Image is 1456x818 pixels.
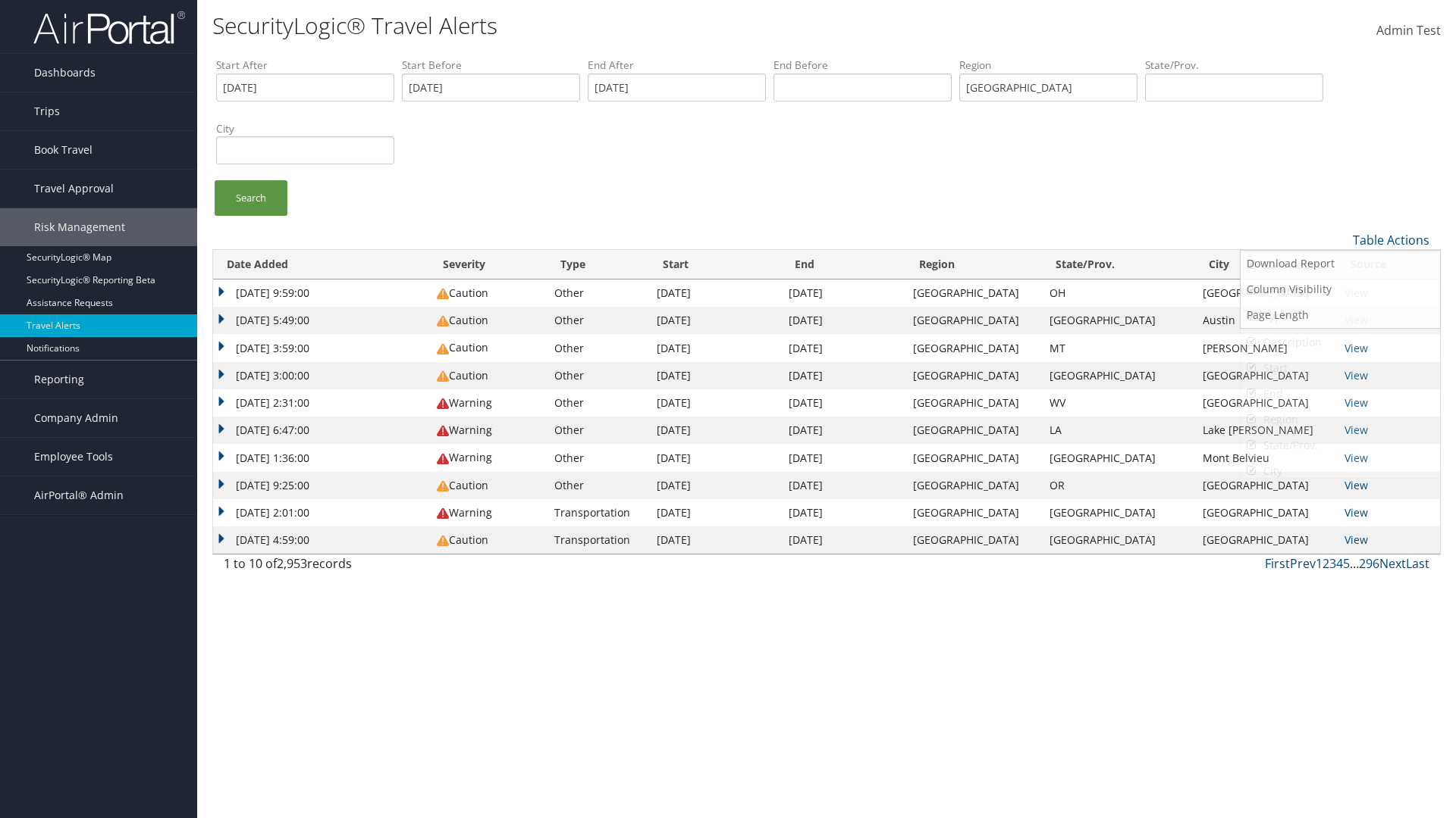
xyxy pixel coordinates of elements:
[1241,432,1440,458] a: State/Prov.
[34,361,84,398] span: Reporting
[34,170,114,208] span: Travel Approval
[34,476,124,514] span: AirPortal® Admin
[1241,329,1440,355] a: Description
[1241,407,1440,432] a: Region
[1241,355,1440,381] a: Start
[33,10,185,45] img: airportal-logo.png
[1241,251,1440,276] a: Download Report
[1241,278,1440,304] a: Severity
[1241,458,1440,484] a: City
[34,54,96,92] span: Dashboards
[1241,252,1440,278] a: Date Added
[34,438,113,476] span: Employee Tools
[1241,381,1440,407] a: End
[1241,304,1440,329] a: Type
[34,92,60,130] span: Trips
[34,131,93,169] span: Book Travel
[34,208,125,246] span: Risk Management
[34,399,118,437] span: Company Admin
